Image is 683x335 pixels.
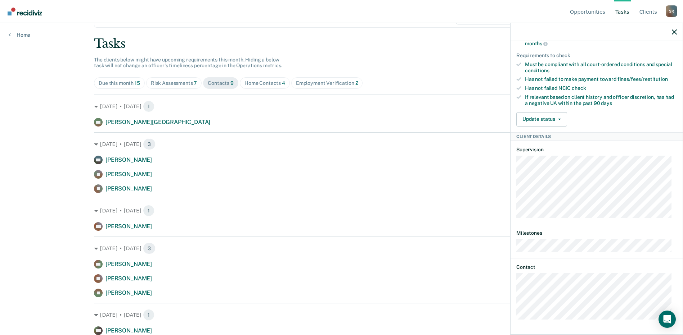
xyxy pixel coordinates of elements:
[105,223,152,230] span: [PERSON_NAME]
[194,80,197,86] span: 7
[143,101,154,112] span: 1
[105,275,152,282] span: [PERSON_NAME]
[666,5,677,17] div: S R
[659,311,676,328] div: Open Intercom Messenger
[94,243,589,254] div: [DATE] • [DATE]
[143,205,154,216] span: 1
[601,100,612,106] span: days
[244,80,285,86] div: Home Contacts
[617,76,668,82] span: fines/fees/restitution
[105,289,152,296] span: [PERSON_NAME]
[94,205,589,216] div: [DATE] • [DATE]
[516,230,677,236] dt: Milestones
[516,264,677,270] dt: Contact
[105,261,152,267] span: [PERSON_NAME]
[525,94,677,106] div: If relevant based on client history and officer discretion, has had a negative UA within the past 90
[516,147,677,153] dt: Supervision
[525,76,677,82] div: Has not failed to make payment toward
[94,57,282,69] span: The clients below might have upcoming requirements this month. Hiding a below task will not chang...
[105,156,152,163] span: [PERSON_NAME]
[99,80,140,86] div: Due this month
[8,8,42,15] img: Recidiviz
[9,32,30,38] a: Home
[282,80,285,86] span: 4
[135,80,140,86] span: 15
[525,68,549,73] span: conditions
[143,243,156,254] span: 3
[105,327,152,334] span: [PERSON_NAME]
[572,85,586,91] span: check
[511,132,683,141] div: Client Details
[105,119,210,125] span: [PERSON_NAME][GEOGRAPHIC_DATA]
[230,80,234,86] span: 9
[516,52,677,59] div: Requirements to check
[296,80,358,86] div: Employment Verification
[105,185,152,192] span: [PERSON_NAME]
[208,80,234,86] div: Contacts
[151,80,197,86] div: Risk Assessments
[94,101,589,112] div: [DATE] • [DATE]
[143,138,156,150] span: 3
[94,138,589,150] div: [DATE] • [DATE]
[525,41,548,46] span: months
[105,171,152,178] span: [PERSON_NAME]
[94,36,589,51] div: Tasks
[525,85,677,91] div: Has not failed NCIC
[143,309,154,321] span: 1
[525,61,677,74] div: Must be compliant with all court-ordered conditions and special
[355,80,358,86] span: 2
[94,309,589,321] div: [DATE] • [DATE]
[516,112,567,127] button: Update status
[666,5,677,17] button: Profile dropdown button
